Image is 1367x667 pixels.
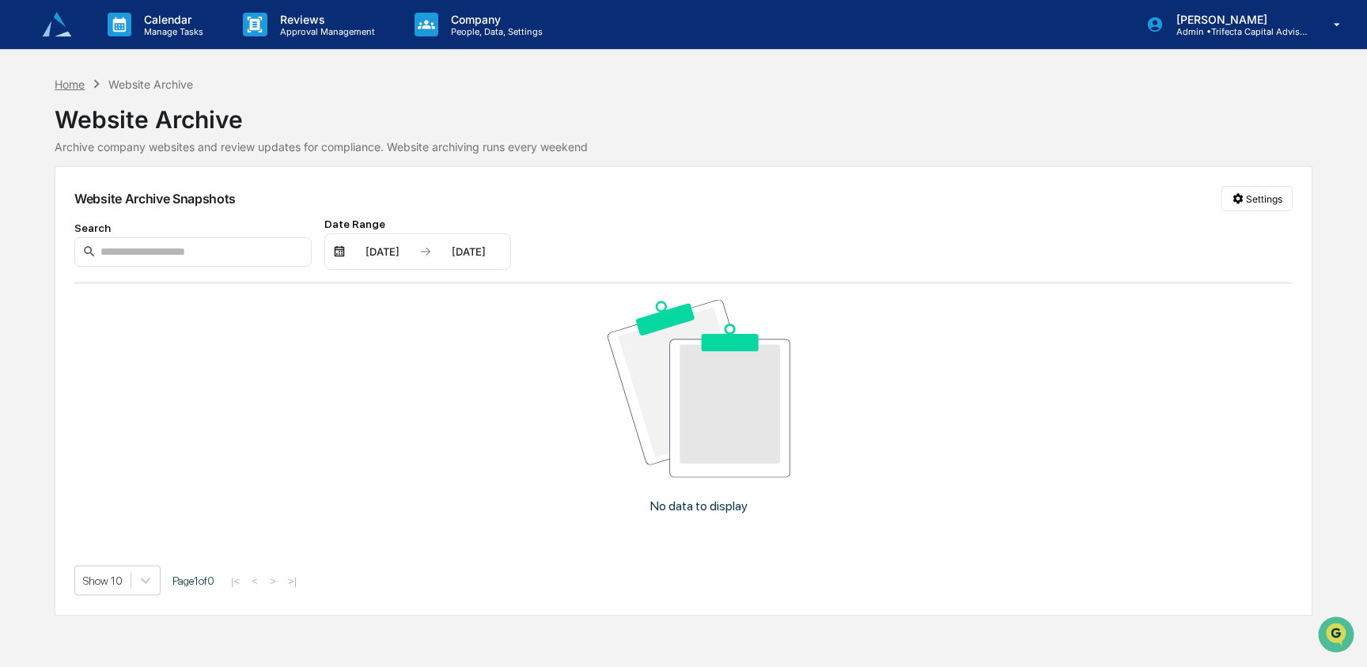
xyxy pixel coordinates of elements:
div: 🔎 [16,231,28,244]
span: Pylon [157,268,191,280]
p: How can we help? [16,33,288,59]
div: Home [55,78,85,91]
img: 1746055101610-c473b297-6a78-478c-a979-82029cc54cd1 [16,121,44,150]
p: Company [438,13,551,26]
img: calendar [333,245,346,258]
div: [DATE] [435,245,502,258]
button: Settings [1221,186,1293,211]
img: arrow right [419,245,432,258]
p: Approval Management [267,26,383,37]
p: Reviews [267,13,383,26]
button: |< [226,574,244,588]
div: Date Range [324,218,511,230]
div: Website Archive [108,78,193,91]
p: People, Data, Settings [438,26,551,37]
div: Archive company websites and review updates for compliance. Website archiving runs every weekend [55,140,1312,153]
span: Attestations [131,199,196,215]
button: Start new chat [269,126,288,145]
span: Preclearance [32,199,102,215]
button: < [247,574,263,588]
a: 🗄️Attestations [108,193,203,222]
span: Page 1 of 0 [172,574,214,587]
div: Website Archive Snapshots [74,191,236,207]
a: 🔎Data Lookup [9,223,106,252]
span: Data Lookup [32,229,100,245]
p: Admin • Trifecta Capital Advisors [1164,26,1311,37]
div: 🖐️ [16,201,28,214]
div: Start new chat [54,121,259,137]
p: Manage Tasks [131,26,211,37]
div: Website Archive [55,93,1312,134]
p: [PERSON_NAME] [1164,13,1311,26]
div: [DATE] [349,245,416,258]
img: No data [608,300,791,478]
div: We're available if you need us! [54,137,200,150]
a: Powered byPylon [112,267,191,280]
a: 🖐️Preclearance [9,193,108,222]
p: Calendar [131,13,211,26]
button: >| [283,574,301,588]
p: No data to display [651,498,748,514]
div: 🗄️ [115,201,127,214]
img: logo [38,6,76,44]
iframe: Open customer support [1316,615,1359,658]
div: Search [74,222,312,234]
button: > [265,574,281,588]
